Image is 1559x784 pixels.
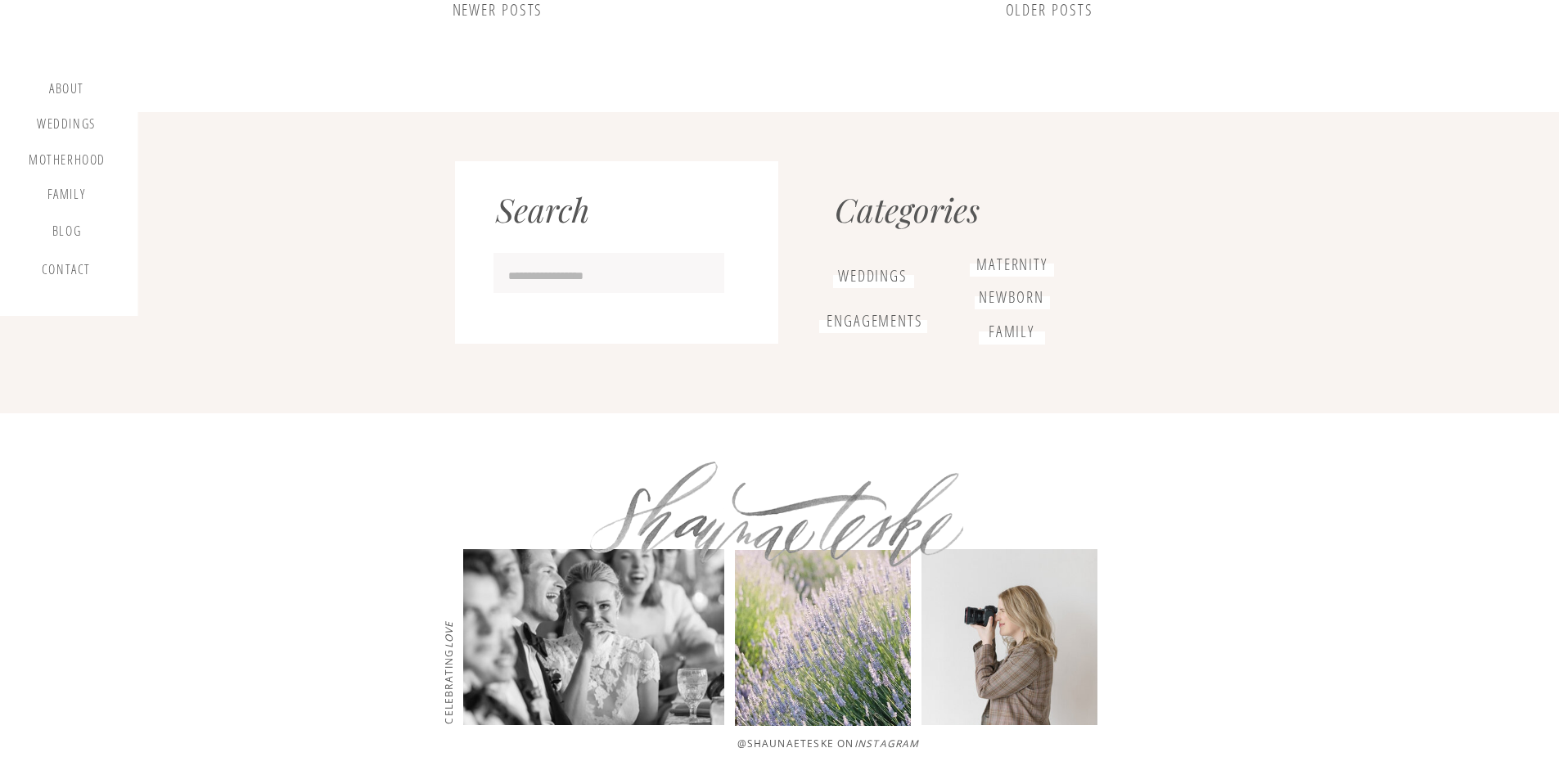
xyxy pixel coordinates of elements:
[737,735,1058,750] p: @shaunaeteske on
[819,312,931,330] a: engagementS
[441,620,455,648] i: love
[29,152,106,170] a: motherhood
[854,737,920,750] i: instagram
[43,223,91,246] a: blog
[737,735,1058,750] a: @shaunaeteske oninstagram
[439,552,455,724] a: celebratinglove
[979,288,1045,306] a: newborn
[43,81,91,101] a: about
[989,322,1035,340] a: family
[439,552,455,724] p: celebrating
[38,262,94,284] a: contact
[975,255,1050,273] a: maternity
[496,190,775,232] p: Search
[35,187,97,208] a: Family
[835,190,1114,236] h1: Categories
[35,116,97,137] a: Weddings
[833,267,913,285] a: weddings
